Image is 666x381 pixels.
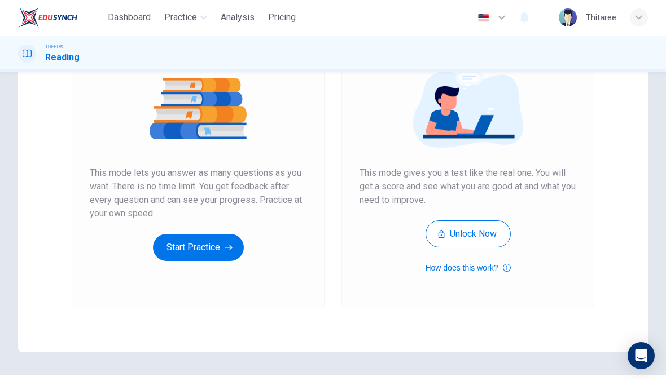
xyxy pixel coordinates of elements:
[425,262,510,275] button: How does this work?
[360,167,576,207] span: This mode gives you a test like the real one. You will get a score and see what you are good at a...
[103,8,155,28] button: Dashboard
[160,8,212,28] button: Practice
[426,221,511,248] button: Unlock Now
[264,8,300,28] button: Pricing
[18,7,77,29] img: EduSynch logo
[45,43,63,51] span: TOEFL®
[164,11,197,25] span: Practice
[216,8,259,28] button: Analysis
[586,11,616,25] div: Thitaree
[90,167,306,221] span: This mode lets you answer as many questions as you want. There is no time limit. You get feedback...
[221,11,255,25] span: Analysis
[18,7,103,29] a: EduSynch logo
[476,14,490,23] img: en
[268,11,296,25] span: Pricing
[559,9,577,27] img: Profile picture
[108,11,151,25] span: Dashboard
[45,51,80,65] h1: Reading
[153,234,244,262] button: Start Practice
[628,343,655,370] div: Open Intercom Messenger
